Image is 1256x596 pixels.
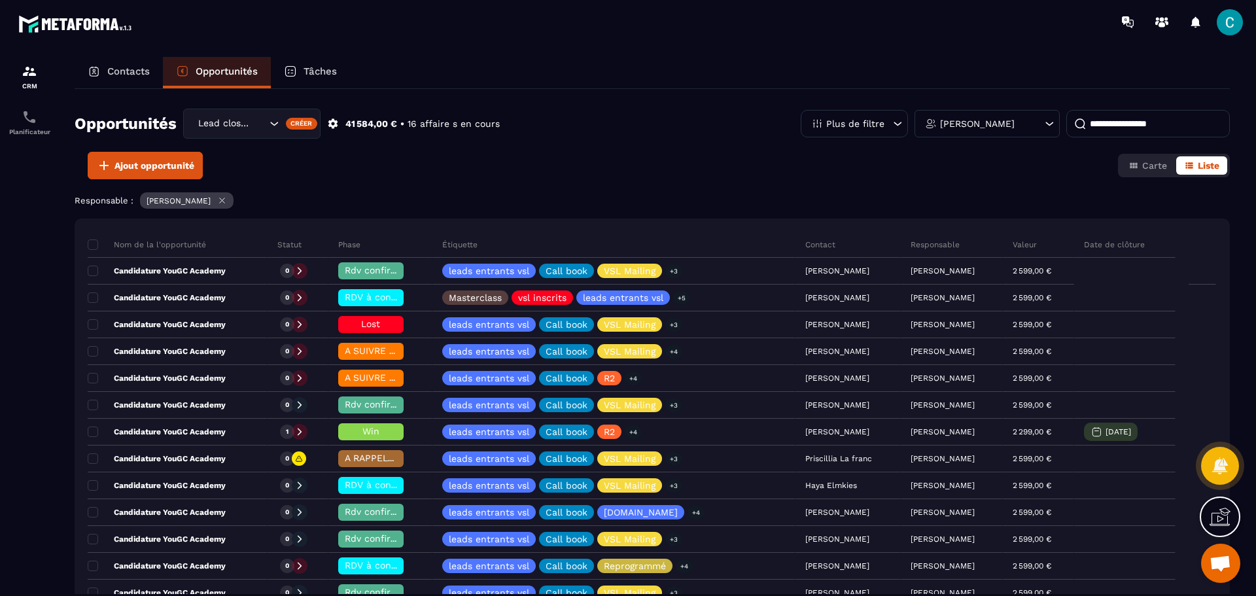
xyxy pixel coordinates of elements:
p: +3 [665,264,682,278]
p: Candidature YouGC Academy [88,507,226,517]
p: Call book [546,427,587,436]
p: [PERSON_NAME] [911,266,975,275]
p: [PERSON_NAME] [911,347,975,356]
p: Masterclass [449,293,502,302]
p: Valeur [1013,239,1037,250]
p: Candidature YouGC Academy [88,319,226,330]
p: 1 [286,427,288,436]
p: leads entrants vsl [449,454,529,463]
p: Candidature YouGC Academy [88,266,226,276]
p: leads entrants vsl [449,374,529,383]
p: Call book [546,508,587,517]
p: Call book [546,347,587,356]
p: Responsable : [75,196,133,205]
p: +4 [665,345,682,359]
p: Call book [546,535,587,544]
p: [DATE] [1106,427,1131,436]
p: Responsable [911,239,960,250]
span: Liste [1198,160,1219,171]
p: Plus de filtre [826,119,884,128]
p: Call book [546,481,587,490]
p: leads entrants vsl [449,481,529,490]
p: Candidature YouGC Academy [88,346,226,357]
p: [DOMAIN_NAME] [604,508,678,517]
h2: Opportunités [75,111,177,137]
p: [PERSON_NAME] [911,561,975,570]
p: 0 [285,535,289,544]
p: Opportunités [196,65,258,77]
button: Ajout opportunité [88,152,203,179]
span: Rdv confirmé ✅ [345,265,419,275]
p: Call book [546,374,587,383]
a: Opportunités [163,57,271,88]
p: Call book [546,400,587,410]
p: 2 599,00 € [1013,561,1051,570]
p: VSL Mailing [604,454,655,463]
span: Rdv confirmé ✅ [345,506,419,517]
p: vsl inscrits [518,293,567,302]
p: 0 [285,508,289,517]
span: RDV à conf. A RAPPELER [345,560,455,570]
p: VSL Mailing [604,481,655,490]
p: leads entrants vsl [449,347,529,356]
p: Call book [546,454,587,463]
p: leads entrants vsl [583,293,663,302]
p: +4 [625,425,642,439]
p: +3 [665,452,682,466]
a: Contacts [75,57,163,88]
p: [PERSON_NAME] [940,119,1015,128]
p: 0 [285,400,289,410]
p: 0 [285,320,289,329]
p: leads entrants vsl [449,266,529,275]
p: 0 [285,561,289,570]
p: leads entrants vsl [449,320,529,329]
p: • [400,118,404,130]
p: 2 299,00 € [1013,427,1051,436]
p: 2 599,00 € [1013,266,1051,275]
p: [PERSON_NAME] [911,454,975,463]
button: Carte [1121,156,1175,175]
p: Statut [277,239,302,250]
p: [PERSON_NAME] [911,481,975,490]
p: +3 [665,318,682,332]
span: Rdv confirmé ✅ [345,399,419,410]
span: Lost [361,319,380,329]
span: A SUIVRE ⏳ [345,345,400,356]
span: Rdv confirmé ✅ [345,533,419,544]
p: Nom de la l'opportunité [88,239,206,250]
p: 2 599,00 € [1013,481,1051,490]
p: [PERSON_NAME] [147,196,211,205]
a: Tâches [271,57,350,88]
p: [PERSON_NAME] [911,508,975,517]
p: Candidature YouGC Academy [88,373,226,383]
p: +3 [665,533,682,546]
button: Liste [1176,156,1227,175]
p: Candidature YouGC Academy [88,534,226,544]
p: Tâches [304,65,337,77]
p: VSL Mailing [604,535,655,544]
p: leads entrants vsl [449,508,529,517]
p: Date de clôture [1084,239,1145,250]
p: Candidature YouGC Academy [88,400,226,410]
span: Ajout opportunité [114,159,194,172]
p: 2 599,00 € [1013,374,1051,383]
span: Carte [1142,160,1167,171]
p: Candidature YouGC Academy [88,480,226,491]
p: Candidature YouGC Academy [88,453,226,464]
p: R2 [604,374,615,383]
div: Créer [286,118,318,130]
p: +4 [688,506,705,519]
p: [PERSON_NAME] [911,374,975,383]
p: Candidature YouGC Academy [88,292,226,303]
p: Reprogrammé [604,561,666,570]
p: 0 [285,374,289,383]
a: formationformationCRM [3,54,56,99]
p: 0 [285,481,289,490]
p: Phase [338,239,360,250]
p: Planificateur [3,128,56,135]
p: +4 [676,559,693,573]
p: VSL Mailing [604,400,655,410]
p: leads entrants vsl [449,400,529,410]
p: 2 599,00 € [1013,400,1051,410]
a: schedulerschedulerPlanificateur [3,99,56,145]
